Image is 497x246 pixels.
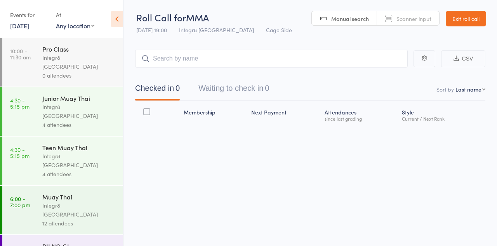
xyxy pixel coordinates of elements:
input: Search by name [135,50,408,68]
span: Integr8 [GEOGRAPHIC_DATA] [179,26,254,34]
div: Junior Muay Thai [42,94,116,102]
div: Integr8 [GEOGRAPHIC_DATA] [42,201,116,219]
a: Exit roll call [446,11,486,26]
label: Sort by [436,85,454,93]
span: Cage Side [266,26,292,34]
div: since last grading [325,116,395,121]
time: 4:30 - 5:15 pm [10,146,30,159]
div: Integr8 [GEOGRAPHIC_DATA] [42,102,116,120]
time: 6:00 - 7:00 pm [10,196,30,208]
a: 10:00 -11:30 amPro ClassIntegr8 [GEOGRAPHIC_DATA]0 attendees [2,38,123,87]
div: Integr8 [GEOGRAPHIC_DATA] [42,152,116,170]
time: 4:30 - 5:15 pm [10,97,30,109]
div: At [56,9,94,21]
button: Checked in0 [135,80,180,100]
div: Muay Thai [42,192,116,201]
div: 0 [265,84,269,92]
div: Current / Next Rank [402,116,482,121]
div: Atten­dances [321,104,398,125]
span: MMA [186,11,209,24]
a: 4:30 -5:15 pmJunior Muay ThaiIntegr8 [GEOGRAPHIC_DATA]4 attendees [2,87,123,136]
div: Next Payment [248,104,322,125]
div: 0 attendees [42,71,116,80]
div: 4 attendees [42,170,116,178]
div: 4 attendees [42,120,116,129]
div: 0 [176,84,180,92]
span: Roll Call for [136,11,186,24]
div: Pro Class [42,45,116,53]
div: Teen Muay Thai [42,143,116,152]
button: Waiting to check in0 [198,80,269,100]
time: 10:00 - 11:30 am [10,48,31,60]
div: 12 attendees [42,219,116,228]
a: [DATE] [10,21,29,30]
span: Scanner input [396,15,431,23]
a: 4:30 -5:15 pmTeen Muay ThaiIntegr8 [GEOGRAPHIC_DATA]4 attendees [2,137,123,185]
div: Any location [56,21,94,30]
div: Events for [10,9,48,21]
span: [DATE] 19:00 [136,26,167,34]
button: CSV [441,50,485,67]
span: Manual search [331,15,369,23]
div: Integr8 [GEOGRAPHIC_DATA] [42,53,116,71]
a: 6:00 -7:00 pmMuay ThaiIntegr8 [GEOGRAPHIC_DATA]12 attendees [2,186,123,234]
div: Style [399,104,485,125]
div: Last name [455,85,481,93]
div: Membership [181,104,248,125]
